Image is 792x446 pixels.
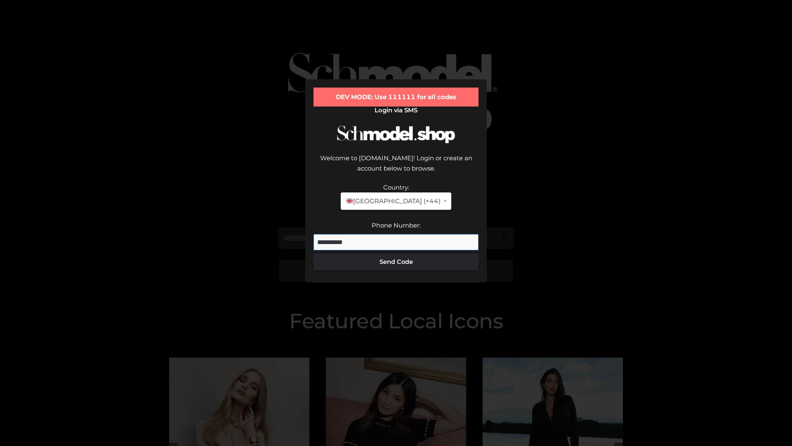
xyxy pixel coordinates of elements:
[383,183,409,191] label: Country:
[313,107,478,114] h2: Login via SMS
[313,254,478,270] button: Send Code
[346,196,440,206] span: [GEOGRAPHIC_DATA] (+44)
[313,88,478,107] div: DEV MODE: Use 111111 for all codes
[334,118,458,151] img: Schmodel Logo
[346,198,353,204] img: 🇬🇧
[372,221,421,229] label: Phone Number:
[313,153,478,182] div: Welcome to [DOMAIN_NAME]! Login or create an account below to browse.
